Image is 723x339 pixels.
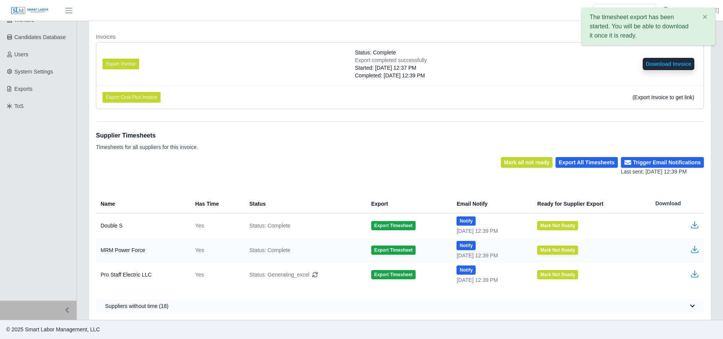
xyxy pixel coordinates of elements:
td: MRM Power Force [96,238,189,262]
button: Mark Not Ready [537,270,578,279]
button: Export All Timesheets [556,157,617,168]
span: Status: Complete [355,49,396,56]
th: Email Notify [450,194,531,213]
span: ToS [15,103,24,109]
button: Export Timesheet [371,246,416,255]
button: Mark Not Ready [537,246,578,255]
a: [PERSON_NAME] [675,7,719,15]
button: Mark all not ready [501,157,552,168]
button: Trigger Email Notifications [621,157,704,168]
input: Search [593,4,656,17]
button: Notify [457,265,476,275]
button: Notify [457,241,476,250]
div: Last sent: [DATE] 12:39 PM [621,168,704,176]
span: Users [15,51,29,57]
button: Export Timesheet [371,221,416,230]
div: Started: [DATE] 12:37 PM [355,64,427,72]
th: Status [243,194,365,213]
button: Export Invoice [102,59,139,69]
span: Candidates Database [15,34,66,40]
td: Double S [96,213,189,238]
td: Yes [189,238,244,262]
th: Export [365,194,451,213]
div: The timesheet export has been started. You will be able to download it once it is ready. [582,8,715,45]
span: Status: Generating_excel [249,271,309,278]
span: System Settings [15,69,53,75]
button: Export Cost-Plus Invoice [102,92,161,103]
p: Timesheets for all suppliers for this invoice. [96,143,198,151]
span: (Export Invoice to get link) [632,94,694,100]
th: Has Time [189,194,244,213]
button: Mark Not Ready [537,221,578,230]
button: Download Invoice [643,58,694,70]
td: Yes [189,262,244,287]
div: [DATE] 12:39 PM [457,227,525,235]
span: Status: Complete [249,246,290,254]
span: × [703,12,707,21]
div: Completed: [DATE] 12:39 PM [355,72,427,79]
td: Yes [189,213,244,238]
th: Name [96,194,189,213]
dt: Invoices [96,33,704,41]
span: Status: Complete [249,222,290,229]
td: Pro Staff Electric LLC [96,262,189,287]
button: Suppliers without time (18) [96,299,704,313]
button: Notify [457,216,476,226]
div: [DATE] 12:39 PM [457,252,525,259]
th: Ready for Supplier Export [531,194,649,213]
div: Export completed successfully [355,56,427,64]
a: Download Invoice [643,61,694,67]
h1: Supplier Timesheets [96,131,198,140]
span: Suppliers without time (18) [105,302,169,310]
div: [DATE] 12:39 PM [457,276,525,284]
button: Export Timesheet [371,270,416,279]
span: © 2025 Smart Labor Management, LLC [6,326,100,332]
th: Download [649,194,704,213]
span: Exports [15,86,32,92]
img: SLM Logo [11,7,49,15]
